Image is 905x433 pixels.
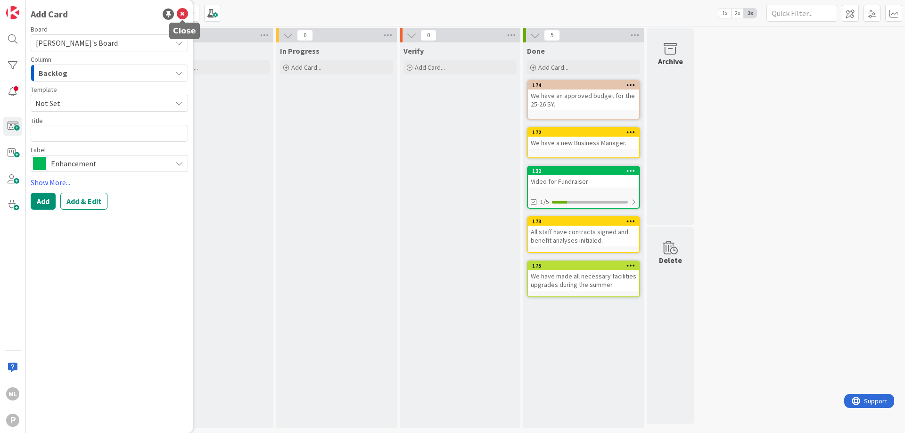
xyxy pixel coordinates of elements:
[528,226,639,246] div: All staff have contracts signed and benefit analyses initialed.
[420,30,436,41] span: 0
[39,67,67,79] span: Backlog
[658,56,683,67] div: Archive
[528,137,639,149] div: We have a new Business Manager.
[528,217,639,246] div: 173All staff have contracts signed and benefit analyses initialed.
[6,387,19,400] div: ML
[36,38,118,48] span: [PERSON_NAME]'s Board
[6,414,19,427] div: P
[532,82,639,89] div: 174
[527,166,640,209] a: 132Video for Fundraiser1/5
[51,157,167,170] span: Enhancement
[31,7,68,21] div: Add Card
[528,261,639,270] div: 175
[528,128,639,137] div: 172
[528,81,639,110] div: 174We have an approved budget for the 25-26 SY.
[718,8,731,18] span: 1x
[731,8,744,18] span: 2x
[528,81,639,90] div: 174
[31,26,48,33] span: Board
[20,1,43,13] span: Support
[527,127,640,158] a: 172We have a new Business Manager.
[528,128,639,149] div: 172We have a new Business Manager.
[744,8,757,18] span: 3x
[528,90,639,110] div: We have an approved budget for the 25-26 SY.
[532,129,639,136] div: 172
[659,254,682,266] div: Delete
[538,63,568,72] span: Add Card...
[280,46,320,56] span: In Progress
[415,63,445,72] span: Add Card...
[527,216,640,253] a: 173All staff have contracts signed and benefit analyses initialed.
[528,175,639,188] div: Video for Fundraiser
[31,116,43,125] label: Title
[31,147,46,153] span: Label
[528,167,639,188] div: 132Video for Fundraiser
[532,218,639,225] div: 173
[540,197,549,207] span: 1/5
[6,6,19,19] img: Visit kanbanzone.com
[173,26,196,35] h5: Close
[297,30,313,41] span: 0
[527,261,640,297] a: 175We have made all necessary facilities upgrades during the summer.
[766,5,837,22] input: Quick Filter...
[31,177,188,188] a: Show More...
[528,261,639,291] div: 175We have made all necessary facilities upgrades during the summer.
[544,30,560,41] span: 5
[31,65,188,82] button: Backlog
[528,217,639,226] div: 173
[527,46,545,56] span: Done
[31,193,56,210] button: Add
[528,167,639,175] div: 132
[532,168,639,174] div: 132
[31,86,57,93] span: Template
[528,270,639,291] div: We have made all necessary facilities upgrades during the summer.
[532,262,639,269] div: 175
[403,46,424,56] span: Verify
[60,193,107,210] button: Add & Edit
[35,97,165,109] span: Not Set
[291,63,321,72] span: Add Card...
[31,56,51,63] span: Column
[527,80,640,120] a: 174We have an approved budget for the 25-26 SY.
